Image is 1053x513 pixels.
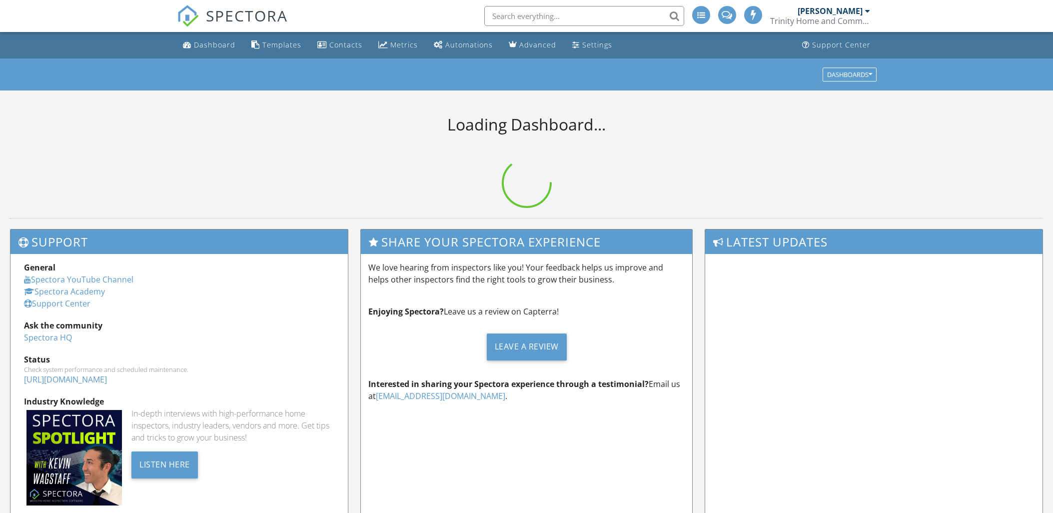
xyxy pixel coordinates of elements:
a: Spectora HQ [24,332,72,343]
div: Leave a Review [487,333,567,360]
a: Metrics [374,36,422,54]
h3: Share Your Spectora Experience [361,229,692,254]
button: Dashboards [823,67,877,81]
div: Status [24,353,334,365]
a: Spectora YouTube Channel [24,274,133,285]
span: SPECTORA [206,5,288,26]
a: Support Center [24,298,90,309]
a: Advanced [505,36,560,54]
a: Listen Here [131,458,198,469]
img: The Best Home Inspection Software - Spectora [177,5,199,27]
a: Support Center [798,36,875,54]
a: [EMAIL_ADDRESS][DOMAIN_NAME] [376,390,505,401]
div: In-depth interviews with high-performance home inspectors, industry leaders, vendors and more. Ge... [131,407,334,443]
div: Settings [582,40,612,49]
p: Email us at . [368,378,685,402]
strong: Enjoying Spectora? [368,306,444,317]
div: Templates [262,40,301,49]
p: We love hearing from inspectors like you! Your feedback helps us improve and helps other inspecto... [368,261,685,285]
a: Dashboard [179,36,239,54]
div: Dashboards [827,71,872,78]
div: Support Center [812,40,871,49]
div: Metrics [390,40,418,49]
a: [URL][DOMAIN_NAME] [24,374,107,385]
div: [PERSON_NAME] [798,6,863,16]
div: Contacts [329,40,362,49]
img: Spectoraspolightmain [26,410,122,505]
strong: Interested in sharing your Spectora experience through a testimonial? [368,378,649,389]
div: Listen Here [131,451,198,478]
p: Leave us a review on Capterra! [368,305,685,317]
div: Check system performance and scheduled maintenance. [24,365,334,373]
a: Automations (Advanced) [430,36,497,54]
a: Contacts [313,36,366,54]
div: Ask the community [24,319,334,331]
div: Advanced [519,40,556,49]
h3: Latest Updates [705,229,1043,254]
input: Search everything... [484,6,684,26]
a: Leave a Review [368,325,685,368]
div: Trinity Home and Commerical Inspection Services [770,16,870,26]
div: Automations [445,40,493,49]
a: Settings [568,36,616,54]
strong: General [24,262,55,273]
a: Spectora Academy [24,286,105,297]
div: Industry Knowledge [24,395,334,407]
a: Templates [247,36,305,54]
div: Dashboard [194,40,235,49]
a: SPECTORA [177,13,288,34]
h3: Support [10,229,348,254]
